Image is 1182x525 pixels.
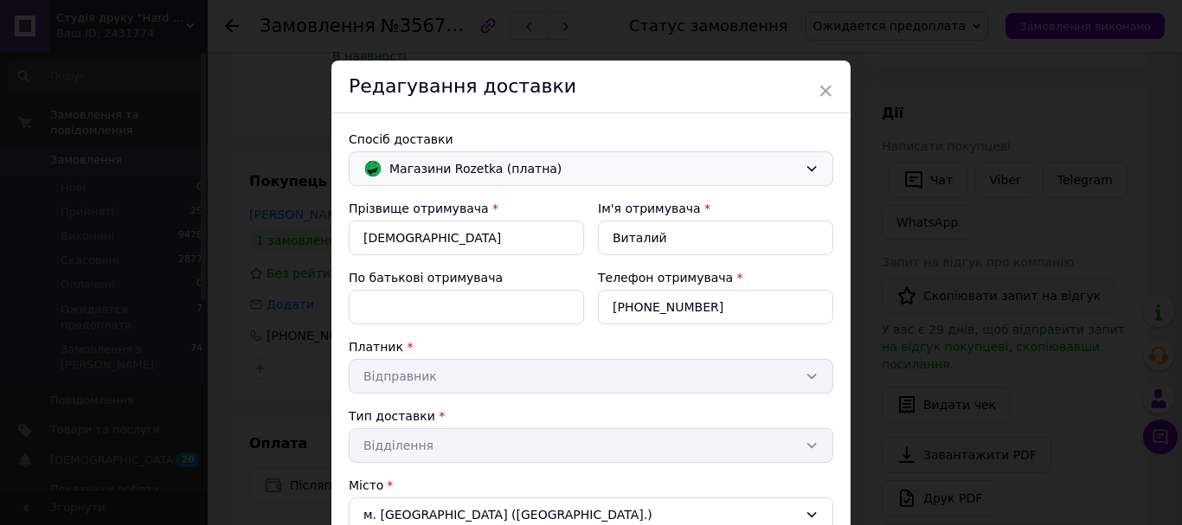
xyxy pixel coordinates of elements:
label: Прізвище отримувача [349,202,489,215]
span: × [818,76,833,106]
label: Телефон отримувача [598,271,733,285]
span: Магазини Rozetka (платна) [389,159,798,178]
div: Місто [349,477,833,494]
div: Спосіб доставки [349,131,833,148]
input: +380 [598,290,833,324]
div: Платник [349,338,833,355]
div: Редагування доставки [331,61,851,113]
label: По батькові отримувача [349,271,503,285]
div: Тип доставки [349,407,833,425]
label: Ім'я отримувача [598,202,701,215]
